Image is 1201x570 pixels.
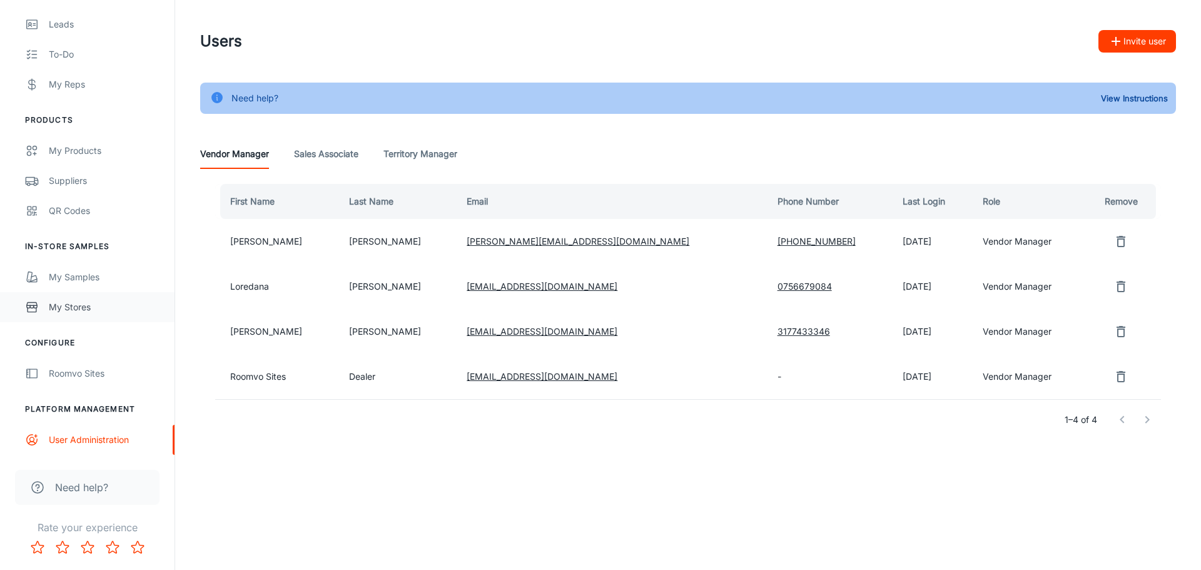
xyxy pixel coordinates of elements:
[778,326,830,337] a: 3177433346
[1065,413,1097,427] p: 1–4 of 4
[294,139,358,169] a: Sales Associate
[973,184,1087,219] th: Role
[215,184,339,219] th: First Name
[215,309,339,354] td: [PERSON_NAME]
[893,219,973,264] td: [DATE]
[49,204,162,218] div: QR Codes
[973,219,1087,264] td: Vendor Manager
[768,354,893,399] td: -
[339,184,457,219] th: Last Name
[467,326,617,337] a: [EMAIL_ADDRESS][DOMAIN_NAME]
[1108,274,1133,299] button: remove user
[1087,184,1161,219] th: Remove
[1108,364,1133,389] button: remove user
[467,236,689,247] a: [PERSON_NAME][EMAIL_ADDRESS][DOMAIN_NAME]
[893,309,973,354] td: [DATE]
[1098,89,1171,108] button: View Instructions
[339,309,457,354] td: [PERSON_NAME]
[1108,229,1133,254] button: remove user
[467,371,617,382] a: [EMAIL_ADDRESS][DOMAIN_NAME]
[49,367,162,380] div: Roomvo Sites
[49,433,162,447] div: User Administration
[49,300,162,314] div: My Stores
[893,354,973,399] td: [DATE]
[973,354,1087,399] td: Vendor Manager
[49,144,162,158] div: My Products
[339,264,457,309] td: [PERSON_NAME]
[1098,30,1176,53] button: Invite user
[231,86,278,110] div: Need help?
[49,78,162,91] div: My Reps
[49,174,162,188] div: Suppliers
[339,354,457,399] td: Dealer
[215,354,339,399] td: Roomvo Sites
[778,236,856,247] a: [PHONE_NUMBER]
[55,480,108,495] span: Need help?
[200,139,269,169] a: Vendor Manager
[1108,319,1133,344] button: remove user
[200,30,242,53] h1: Users
[893,184,973,219] th: Last Login
[49,270,162,284] div: My Samples
[215,264,339,309] td: Loredana
[893,264,973,309] td: [DATE]
[215,219,339,264] td: [PERSON_NAME]
[973,309,1087,354] td: Vendor Manager
[973,264,1087,309] td: Vendor Manager
[467,281,617,292] a: [EMAIL_ADDRESS][DOMAIN_NAME]
[49,48,162,61] div: To-do
[457,184,767,219] th: Email
[778,281,832,292] a: 0756679084
[768,184,893,219] th: Phone Number
[383,139,457,169] a: Territory Manager
[339,219,457,264] td: [PERSON_NAME]
[49,18,162,31] div: Leads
